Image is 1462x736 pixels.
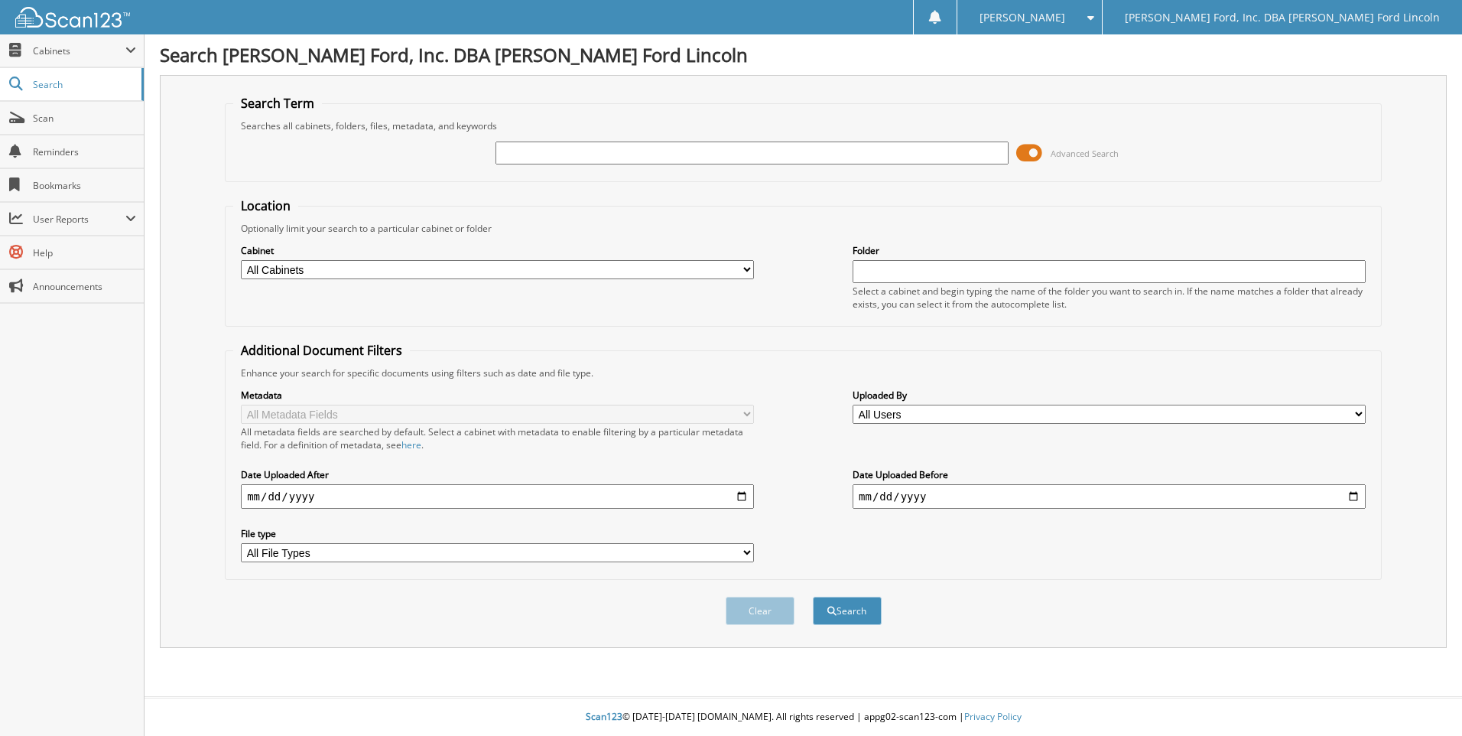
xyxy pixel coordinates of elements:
[853,285,1366,311] div: Select a cabinet and begin typing the name of the folder you want to search in. If the name match...
[241,527,754,540] label: File type
[33,280,136,293] span: Announcements
[1051,148,1119,159] span: Advanced Search
[726,597,794,625] button: Clear
[33,44,125,57] span: Cabinets
[233,222,1373,235] div: Optionally limit your search to a particular cabinet or folder
[853,468,1366,481] label: Date Uploaded Before
[853,244,1366,257] label: Folder
[33,145,136,158] span: Reminders
[33,213,125,226] span: User Reports
[33,112,136,125] span: Scan
[586,710,622,723] span: Scan123
[964,710,1022,723] a: Privacy Policy
[233,342,410,359] legend: Additional Document Filters
[233,197,298,214] legend: Location
[1386,663,1462,736] iframe: Chat Widget
[33,246,136,259] span: Help
[145,699,1462,736] div: © [DATE]-[DATE] [DOMAIN_NAME]. All rights reserved | appg02-scan123-com |
[160,42,1447,67] h1: Search [PERSON_NAME] Ford, Inc. DBA [PERSON_NAME] Ford Lincoln
[401,438,421,451] a: here
[15,7,130,28] img: scan123-logo-white.svg
[233,366,1373,379] div: Enhance your search for specific documents using filters such as date and file type.
[241,468,754,481] label: Date Uploaded After
[241,484,754,509] input: start
[853,389,1366,402] label: Uploaded By
[241,425,754,451] div: All metadata fields are searched by default. Select a cabinet with metadata to enable filtering b...
[233,119,1373,132] div: Searches all cabinets, folders, files, metadata, and keywords
[241,389,754,402] label: Metadata
[241,244,754,257] label: Cabinet
[33,78,134,91] span: Search
[853,484,1366,509] input: end
[233,95,322,112] legend: Search Term
[813,597,882,625] button: Search
[1125,13,1440,22] span: [PERSON_NAME] Ford, Inc. DBA [PERSON_NAME] Ford Lincoln
[980,13,1065,22] span: [PERSON_NAME]
[33,179,136,192] span: Bookmarks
